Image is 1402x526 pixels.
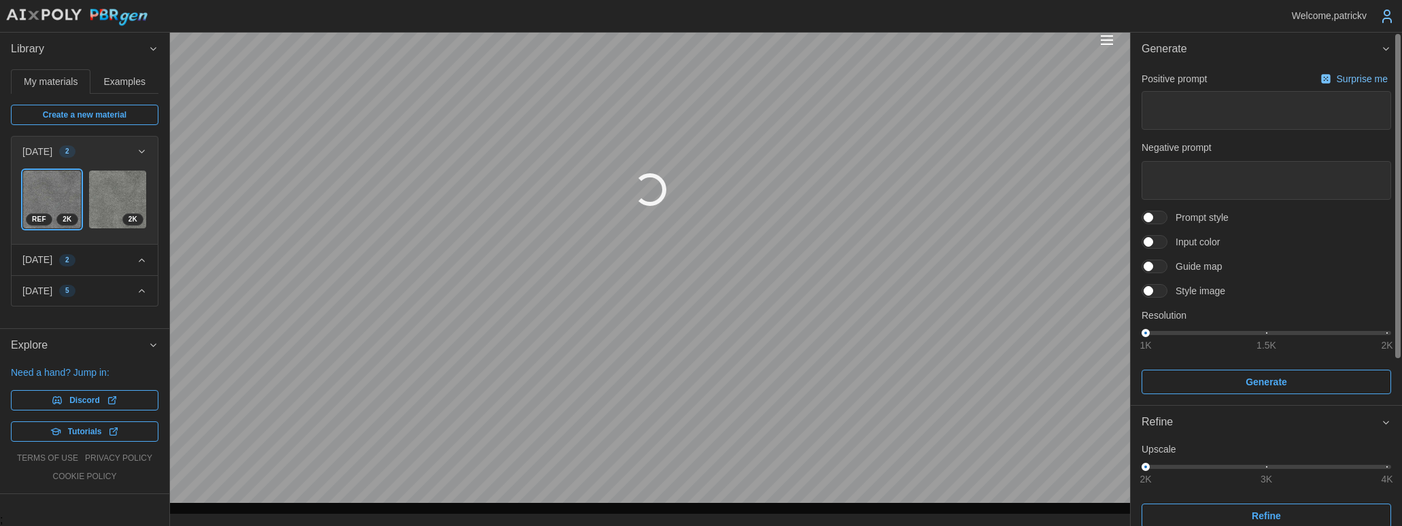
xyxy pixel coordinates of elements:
span: Style image [1167,284,1225,298]
a: terms of use [17,453,78,464]
img: AIxPoly PBRgen [5,8,148,27]
p: [DATE] [22,253,52,266]
p: Welcome, patrickv [1292,9,1367,22]
span: Guide map [1167,260,1222,273]
img: PMB3cRn2qOWLEfdfBnIV [23,171,81,228]
span: Generate [1246,370,1287,393]
span: Library [11,33,148,66]
span: 2 [65,255,69,266]
button: [DATE]2 [12,245,158,275]
span: 2 [65,146,69,157]
span: Explore [11,329,148,362]
button: Refine [1131,406,1402,439]
img: 5XaHISDWABU8sI93z3kB [89,171,147,228]
div: Generate [1131,66,1402,406]
span: Prompt style [1167,211,1229,224]
span: REF [32,214,46,225]
span: My materials [24,77,78,86]
span: Create a new material [43,105,126,124]
p: Upscale [1142,442,1391,456]
button: Toggle viewport controls [1097,31,1116,50]
p: [DATE] [22,145,52,158]
span: Tutorials [68,422,102,441]
p: Surprise me [1337,72,1390,86]
a: Create a new material [11,105,158,125]
button: Generate [1142,370,1391,394]
a: PMB3cRn2qOWLEfdfBnIV2KREF [22,170,82,229]
p: [DATE] [22,284,52,298]
p: Negative prompt [1142,141,1391,154]
a: Tutorials [11,421,158,442]
button: [DATE]2 [12,137,158,166]
span: Examples [104,77,146,86]
a: Discord [11,390,158,410]
a: privacy policy [85,453,152,464]
a: cookie policy [52,471,116,483]
div: Refine [1142,414,1381,431]
p: Resolution [1142,309,1391,322]
button: Surprise me [1317,69,1391,88]
button: Generate [1131,33,1402,66]
p: Need a hand? Jump in: [11,366,158,379]
span: Generate [1142,33,1381,66]
span: Input color [1167,235,1220,249]
span: Discord [69,391,100,410]
span: 2 K [129,214,137,225]
span: 2 K [63,214,71,225]
button: [DATE]5 [12,276,158,306]
div: [DATE]2 [12,166,158,244]
p: Positive prompt [1142,72,1207,86]
span: 5 [65,285,69,296]
a: 5XaHISDWABU8sI93z3kB2K [88,170,148,229]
